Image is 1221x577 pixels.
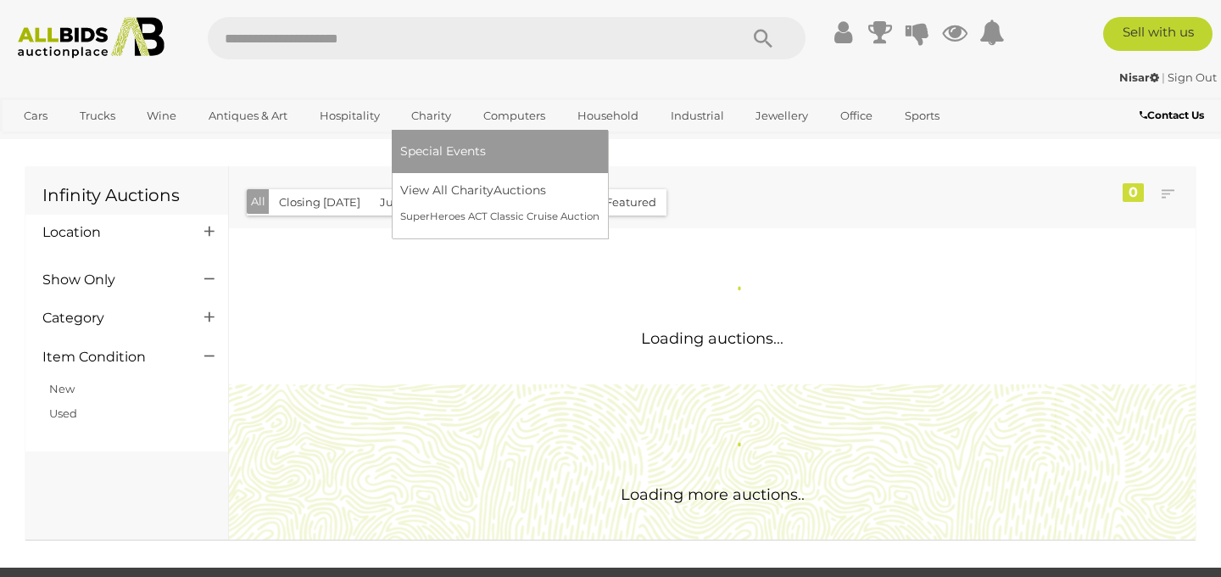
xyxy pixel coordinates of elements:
[13,130,155,158] a: [GEOGRAPHIC_DATA]
[660,102,735,130] a: Industrial
[744,102,819,130] a: Jewellery
[566,102,650,130] a: Household
[49,382,75,395] a: New
[1140,106,1208,125] a: Contact Us
[721,17,806,59] button: Search
[136,102,187,130] a: Wine
[1123,183,1144,202] div: 0
[9,17,174,59] img: Allbids.com.au
[247,189,270,214] button: All
[69,102,126,130] a: Trucks
[198,102,298,130] a: Antiques & Art
[309,102,391,130] a: Hospitality
[400,102,462,130] a: Charity
[894,102,951,130] a: Sports
[641,329,783,348] span: Loading auctions...
[621,485,805,504] span: Loading more auctions..
[829,102,884,130] a: Office
[13,102,59,130] a: Cars
[49,406,77,420] a: Used
[1119,70,1159,84] strong: Nisar
[1119,70,1162,84] a: Nisar
[42,225,179,240] h4: Location
[1162,70,1165,84] span: |
[42,272,179,288] h4: Show Only
[370,189,449,216] button: Just Listed
[1168,70,1217,84] a: Sign Out
[42,350,179,365] h4: Item Condition
[42,186,211,204] h1: Infinity Auctions
[269,189,371,216] button: Closing [DATE]
[42,311,179,326] h4: Category
[1103,17,1213,51] a: Sell with us
[595,189,666,216] button: Featured
[472,102,556,130] a: Computers
[1140,109,1204,121] b: Contact Us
